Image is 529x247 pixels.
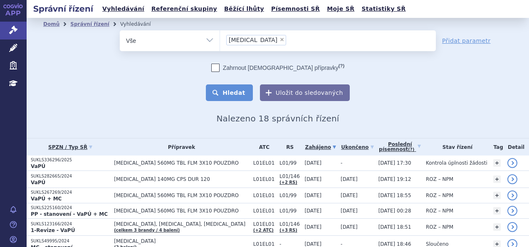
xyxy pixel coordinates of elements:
span: L01/99 [279,193,300,198]
li: Vyhledávání [120,18,162,30]
a: Vyhledávání [100,3,147,15]
a: Moje SŘ [324,3,357,15]
span: [DATE] [341,176,358,182]
span: L01/99 [279,208,300,214]
a: Statistiky SŘ [359,3,408,15]
a: Domů [43,21,59,27]
span: Sloučeno [426,241,449,247]
span: - [341,241,342,247]
a: + [493,159,501,167]
span: [DATE] [341,193,358,198]
button: Hledat [206,84,253,101]
span: [DATE] [304,193,321,198]
span: [MEDICAL_DATA], [MEDICAL_DATA], [MEDICAL_DATA] [114,221,249,227]
a: (+2 RS) [279,180,297,185]
a: + [493,192,501,199]
a: + [493,207,501,215]
span: L01EL01 [253,160,275,166]
span: [DATE] [304,160,321,166]
abbr: (?) [339,63,344,69]
th: Tag [489,138,503,156]
span: [DATE] 18:46 [378,241,411,247]
abbr: (?) [408,147,414,152]
button: Uložit do sledovaných [260,84,350,101]
a: detail [507,174,517,184]
th: ATC [249,138,275,156]
a: detail [507,206,517,216]
a: Přidat parametr [442,37,491,45]
span: [DATE] [304,208,321,214]
a: + [493,223,501,231]
p: SUKLS123166/2024 [31,221,110,227]
a: Poslednípísemnost(?) [378,138,422,156]
span: [DATE] [341,224,358,230]
span: × [279,37,284,42]
span: L01/146 [279,173,300,179]
a: + [493,175,501,183]
span: [DATE] 00:28 [378,208,411,214]
span: [MEDICAL_DATA] 140MG CPS DUR 120 [114,176,249,182]
a: Referenční skupiny [149,3,220,15]
strong: 1-Revize - VaPÚ [31,227,75,233]
a: (+3 RS) [279,228,297,232]
a: (celkem 3 brandy / 4 balení) [114,228,180,232]
th: Přípravek [110,138,249,156]
th: Detail [503,138,529,156]
span: [DATE] [304,176,321,182]
strong: VaPÚ [31,180,45,185]
h2: Správní řízení [27,3,100,15]
p: SUKLS49995/2024 [31,238,110,244]
span: ROZ – NPM [426,208,453,214]
a: detail [507,190,517,200]
strong: PP - stanovení - VaPÚ + MC [31,211,108,217]
span: [MEDICAL_DATA] 560MG TBL FLM 3X10 POUZDRO [114,208,249,214]
span: - [279,241,300,247]
span: L01EL01 [253,221,275,227]
span: L01EL01 [253,193,275,198]
span: L01/146 [279,221,300,227]
a: Běžící lhůty [222,3,267,15]
span: L01EL01 [253,208,275,214]
span: [DATE] 19:12 [378,176,411,182]
span: Nalezeno 18 správních řízení [216,114,339,123]
p: SUKLS282665/2024 [31,173,110,179]
a: Zahájeno [304,141,336,153]
span: L01EL01 [253,176,275,182]
span: - [341,160,342,166]
a: SPZN / Typ SŘ [31,141,110,153]
span: [DATE] 17:30 [378,160,411,166]
span: [MEDICAL_DATA] 560MG TBL FLM 3X10 POUZDRO [114,160,249,166]
span: [MEDICAL_DATA] [114,238,249,244]
p: SUKLS267269/2024 [31,190,110,195]
a: detail [507,222,517,232]
span: [DATE] [304,224,321,230]
span: [DATE] [304,241,321,247]
p: SUKLS336296/2025 [31,157,110,163]
strong: VaPÚ [31,163,45,169]
a: Správní řízení [70,21,109,27]
span: [MEDICAL_DATA] [229,37,277,43]
input: [MEDICAL_DATA] [289,35,332,45]
span: ROZ – NPM [426,193,453,198]
span: ROZ – NPM [426,224,453,230]
span: [DATE] 18:51 [378,224,411,230]
label: Zahrnout [DEMOGRAPHIC_DATA] přípravky [211,64,344,72]
span: L01EL01 [253,241,275,247]
span: ROZ – NPM [426,176,453,182]
span: [DATE] 18:55 [378,193,411,198]
span: L01/99 [279,160,300,166]
a: Písemnosti SŘ [269,3,322,15]
strong: VaPÚ + MC [31,196,62,202]
a: detail [507,158,517,168]
th: RS [275,138,300,156]
a: (+2 ATC) [253,228,274,232]
p: SUKLS225160/2024 [31,205,110,211]
span: [DATE] [341,208,358,214]
span: Kontrola úplnosti žádosti [426,160,487,166]
span: [MEDICAL_DATA] 560MG TBL FLM 3X10 POUZDRO [114,193,249,198]
a: Ukončeno [341,141,374,153]
th: Stav řízení [422,138,489,156]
